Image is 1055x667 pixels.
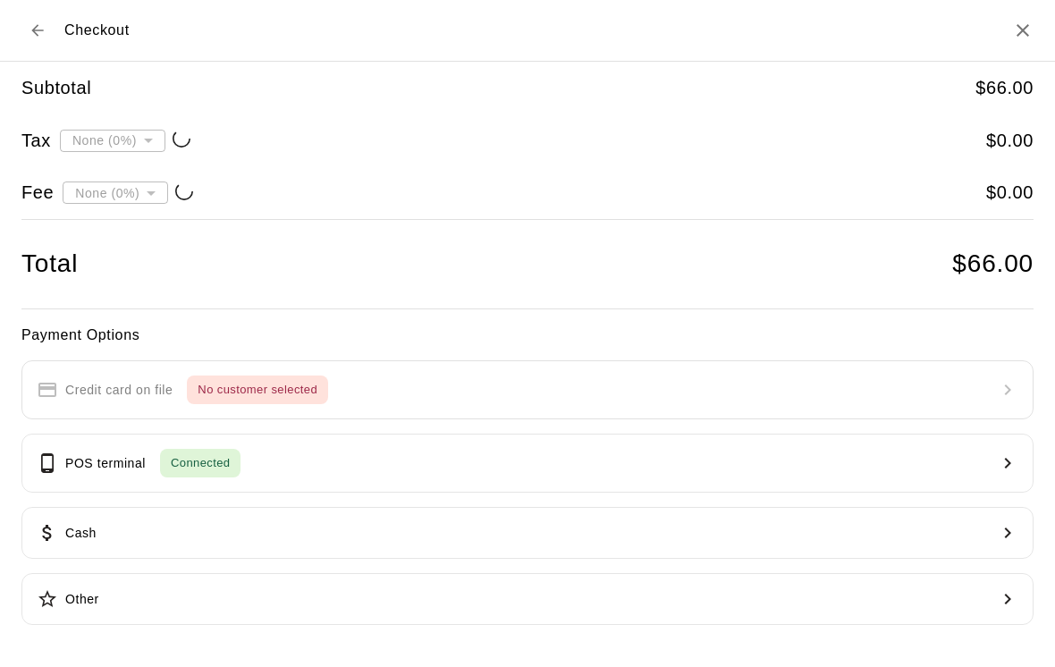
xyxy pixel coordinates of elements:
[21,14,130,46] div: Checkout
[986,181,1034,205] h5: $ 0.00
[21,181,54,205] h5: Fee
[21,14,54,46] button: Back to cart
[60,123,165,156] div: None (0%)
[21,76,91,100] h5: Subtotal
[65,454,146,473] p: POS terminal
[986,129,1034,153] h5: $ 0.00
[63,176,168,209] div: None (0%)
[21,129,51,153] h5: Tax
[975,76,1034,100] h5: $ 66.00
[21,507,1034,559] button: Cash
[952,249,1034,280] h4: $ 66.00
[21,573,1034,625] button: Other
[65,524,97,543] p: Cash
[21,434,1034,493] button: POS terminalConnected
[160,453,241,474] span: Connected
[21,324,1034,347] h6: Payment Options
[21,249,78,280] h4: Total
[65,590,99,609] p: Other
[1012,20,1034,41] button: Close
